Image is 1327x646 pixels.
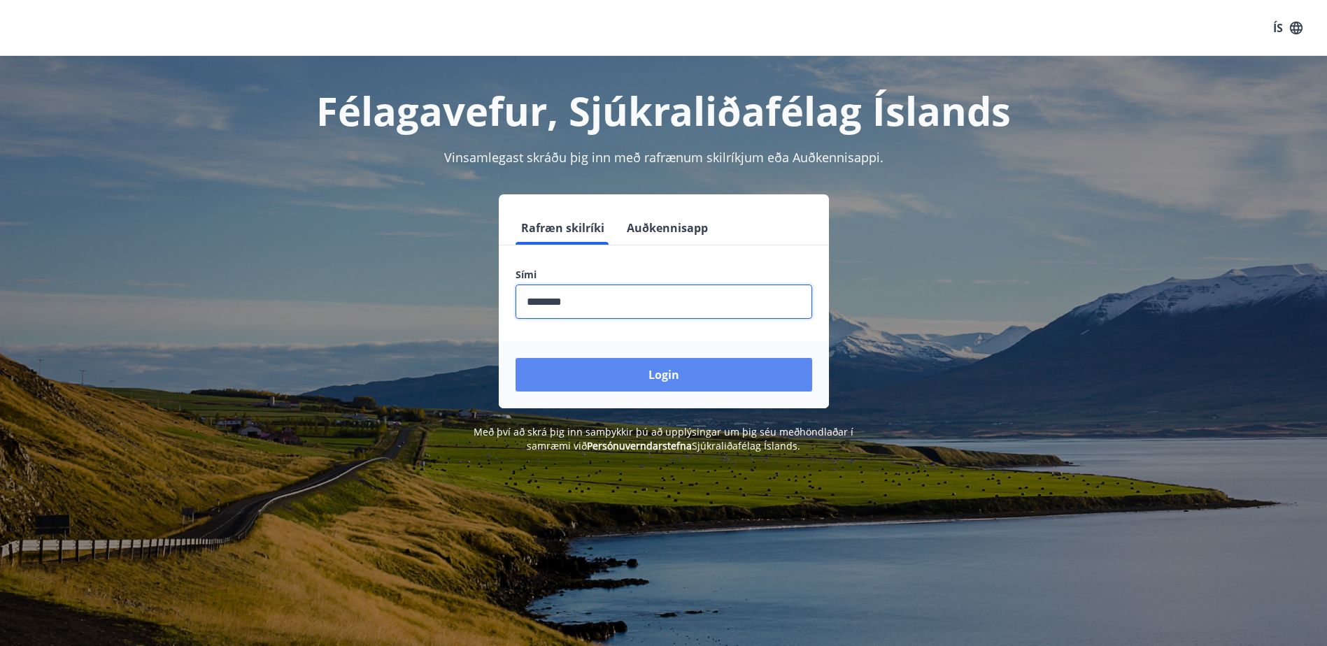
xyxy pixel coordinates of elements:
[1265,15,1310,41] button: ÍS
[474,425,853,452] span: Með því að skrá þig inn samþykkir þú að upplýsingar um þig séu meðhöndlaðar í samræmi við Sjúkral...
[177,84,1151,137] h1: Félagavefur, Sjúkraliðafélag Íslands
[621,211,714,245] button: Auðkennisapp
[587,439,692,452] a: Persónuverndarstefna
[444,149,884,166] span: Vinsamlegast skráðu þig inn með rafrænum skilríkjum eða Auðkennisappi.
[516,211,610,245] button: Rafræn skilríki
[516,268,812,282] label: Sími
[516,358,812,392] button: Login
